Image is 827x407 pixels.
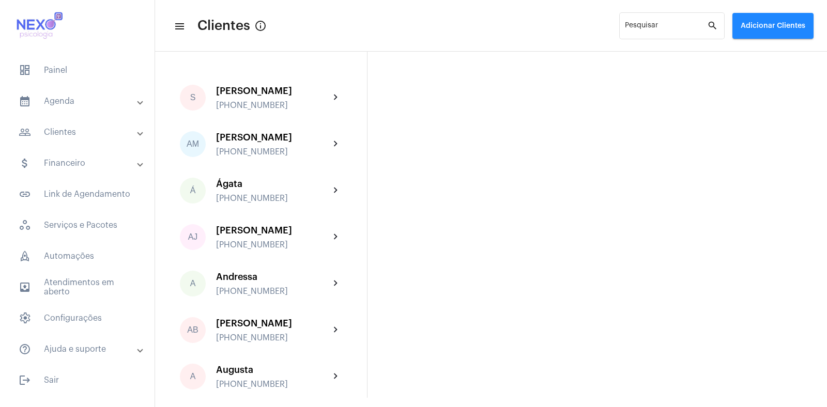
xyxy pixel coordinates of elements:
div: [PHONE_NUMBER] [216,147,330,156]
mat-panel-title: Financeiro [19,157,138,169]
span: sidenav icon [19,312,31,324]
span: Clientes [197,18,250,34]
span: sidenav icon [19,250,31,262]
div: A [180,271,206,296]
mat-icon: chevron_right [330,91,342,104]
span: Link de Agendamento [10,182,144,207]
div: AM [180,131,206,157]
img: 616cf56f-bdc5-9e2e-9429-236ee6dd82e0.jpg [8,5,69,46]
div: [PERSON_NAME] [216,86,330,96]
span: Adicionar Clientes [741,22,805,29]
mat-icon: sidenav icon [19,281,31,293]
div: Andressa [216,272,330,282]
mat-icon: search [707,20,719,32]
div: AJ [180,224,206,250]
mat-expansion-panel-header: sidenav iconClientes [6,120,155,145]
div: [PHONE_NUMBER] [216,287,330,296]
mat-icon: chevron_right [330,370,342,383]
span: sidenav icon [19,64,31,76]
span: Atendimentos em aberto [10,275,144,300]
div: [PERSON_NAME] [216,318,330,328]
mat-icon: chevron_right [330,184,342,197]
mat-icon: sidenav icon [19,188,31,200]
div: A [180,364,206,389]
input: Pesquisar [625,24,707,32]
div: Ágata [216,179,330,189]
div: [PHONE_NUMBER] [216,240,330,249]
mat-icon: chevron_right [330,231,342,243]
div: [PHONE_NUMBER] [216,194,330,203]
mat-icon: chevron_right [330,277,342,290]
mat-expansion-panel-header: sidenav iconFinanceiro [6,151,155,176]
div: [PHONE_NUMBER] [216,333,330,342]
mat-icon: Button that displays a tooltip when focused or hovered over [254,20,267,32]
mat-icon: sidenav icon [19,95,31,107]
mat-icon: sidenav icon [19,374,31,386]
span: Painel [10,58,144,83]
div: S [180,85,206,111]
mat-panel-title: Agenda [19,95,138,107]
span: Sair [10,368,144,393]
div: [PERSON_NAME] [216,132,330,143]
mat-panel-title: Clientes [19,126,138,138]
div: Augusta [216,365,330,375]
div: [PHONE_NUMBER] [216,101,330,110]
mat-panel-title: Ajuda e suporte [19,343,138,355]
div: [PERSON_NAME] [216,225,330,236]
mat-icon: sidenav icon [19,343,31,355]
button: Adicionar Clientes [732,13,814,39]
mat-expansion-panel-header: sidenav iconAjuda e suporte [6,337,155,362]
div: Á [180,178,206,203]
div: [PHONE_NUMBER] [216,380,330,389]
span: Automações [10,244,144,269]
button: Button that displays a tooltip when focused or hovered over [250,15,271,36]
span: sidenav icon [19,219,31,231]
mat-icon: chevron_right [330,324,342,336]
mat-expansion-panel-header: sidenav iconAgenda [6,89,155,114]
mat-icon: sidenav icon [19,157,31,169]
span: Configurações [10,306,144,331]
mat-icon: sidenav icon [174,20,184,33]
mat-icon: chevron_right [330,138,342,150]
div: AB [180,317,206,343]
span: Serviços e Pacotes [10,213,144,238]
mat-icon: sidenav icon [19,126,31,138]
